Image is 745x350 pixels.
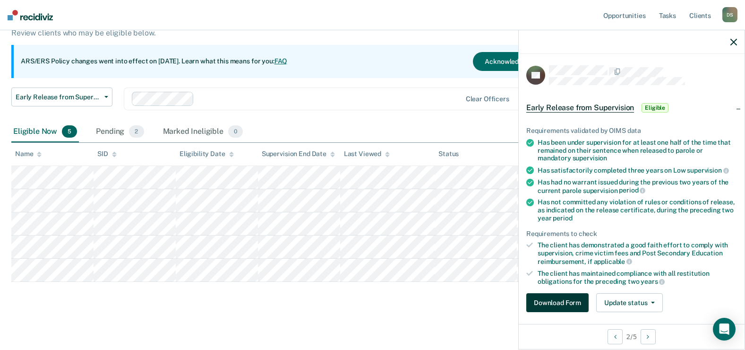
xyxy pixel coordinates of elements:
[573,154,607,162] span: supervision
[687,166,728,174] span: supervision
[594,258,632,265] span: applicable
[16,93,101,101] span: Early Release from Supervision
[180,150,234,158] div: Eligibility Date
[641,329,656,344] button: Next Opportunity
[722,7,737,22] div: D S
[262,150,335,158] div: Supervision End Date
[97,150,117,158] div: SID
[8,10,53,20] img: Recidiviz
[619,186,645,194] span: period
[538,139,737,162] div: Has been under supervision for at least one half of the time that remained on their sentence when...
[11,122,79,142] div: Eligible Now
[228,125,243,138] span: 0
[608,329,623,344] button: Previous Opportunity
[538,241,737,265] div: The client has demonstrated a good faith effort to comply with supervision, crime victim fees and...
[642,103,668,113] span: Eligible
[466,95,509,103] div: Clear officers
[274,57,288,65] a: FAQ
[62,125,77,138] span: 5
[473,52,563,71] button: Acknowledge & Close
[596,293,663,312] button: Update status
[94,122,146,142] div: Pending
[553,214,572,222] span: period
[21,57,287,66] p: ARS/ERS Policy changes went into effect on [DATE]. Learn what this means for you:
[129,125,144,138] span: 2
[15,150,42,158] div: Name
[161,122,245,142] div: Marked Ineligible
[344,150,390,158] div: Last Viewed
[526,103,634,113] span: Early Release from Supervision
[438,150,459,158] div: Status
[526,293,592,312] a: Navigate to form link
[641,278,665,285] span: years
[526,293,589,312] button: Download Form
[538,166,737,175] div: Has satisfactorily completed three years on Low
[526,230,737,238] div: Requirements to check
[519,324,745,349] div: 2 / 5
[538,198,737,222] div: Has not committed any violation of rules or conditions of release, as indicated on the release ce...
[526,127,737,135] div: Requirements validated by OIMS data
[538,270,737,286] div: The client has maintained compliance with all restitution obligations for the preceding two
[519,93,745,123] div: Early Release from SupervisionEligible
[538,178,737,194] div: Has had no warrant issued during the previous two years of the current parole supervision
[11,19,548,37] p: Supervision clients may be eligible for Early Release from Supervision if they meet certain crite...
[713,318,736,341] div: Open Intercom Messenger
